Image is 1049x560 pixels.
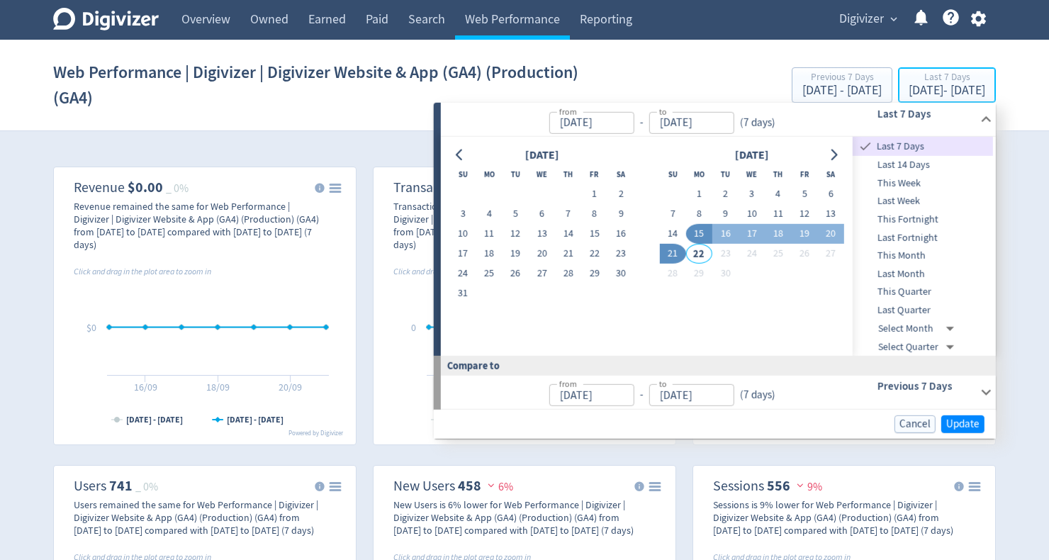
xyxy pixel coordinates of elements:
button: Previous 7 Days[DATE] - [DATE] [792,67,892,103]
th: Friday [581,164,607,184]
div: Sessions is 9% lower for Web Performance | Digivizer | Digivizer Website & App (GA4) (Production)... [713,498,958,537]
strong: $0.00 [128,178,163,197]
h1: Web Performance | Digivizer | Digivizer Website & App (GA4) (Production) (GA4) [53,50,620,121]
button: Go to previous month [449,145,470,164]
button: 21 [555,244,581,264]
th: Monday [686,164,712,184]
text: [DATE] - [DATE] [227,414,284,425]
div: Last Week [853,192,993,211]
h6: Last 7 Days [877,105,974,122]
button: 25 [476,264,503,284]
div: Users remained the same for Web Performance | Digivizer | Digivizer Website & App (GA4) (Producti... [74,498,319,537]
div: from-to(7 days)Last 7 Days [441,103,996,137]
div: [DATE] - [DATE] [909,84,985,97]
button: 29 [686,264,712,284]
button: 2 [607,184,634,204]
text: Powered by Digivizer [288,429,344,437]
span: This Quarter [853,284,993,300]
button: 7 [555,204,581,224]
button: 27 [529,264,555,284]
div: Last Fortnight [853,228,993,247]
button: 18 [476,244,503,264]
button: Go to next month [824,145,844,164]
span: Update [946,419,980,430]
div: Last 7 Days [853,137,993,156]
button: 11 [476,224,503,244]
button: 8 [686,204,712,224]
div: Select Quarter [878,337,960,356]
label: from [559,378,576,390]
th: Tuesday [503,164,529,184]
span: This Month [853,248,993,264]
button: 14 [555,224,581,244]
div: Last 14 Days [853,156,993,174]
h6: Previous 7 Days [877,378,974,395]
button: Last 7 Days[DATE]- [DATE] [898,67,996,103]
button: 28 [555,264,581,284]
strong: 458 [458,476,481,495]
div: This Week [853,174,993,193]
button: Update [941,415,985,433]
span: Last Fortnight [853,230,993,245]
button: 13 [817,204,843,224]
button: 7 [659,204,685,224]
span: This Fortnight [853,212,993,228]
th: Tuesday [712,164,739,184]
text: $0 [86,321,96,334]
button: 25 [765,244,791,264]
nav: presets [853,137,993,356]
button: 22 [686,244,712,264]
button: 6 [817,184,843,204]
th: Friday [791,164,817,184]
button: 23 [712,244,739,264]
strong: 556 [767,476,790,495]
th: Thursday [765,164,791,184]
div: This Fortnight [853,211,993,229]
button: 26 [791,244,817,264]
img: negative-performance.svg [484,480,498,491]
button: 12 [503,224,529,244]
dt: Sessions [713,477,764,495]
button: 30 [607,264,634,284]
button: 5 [791,184,817,204]
dt: Revenue [74,179,125,196]
i: Click and drag in the plot area to zoom in [393,266,531,277]
div: Last Month [853,265,993,284]
button: 24 [739,244,765,264]
button: 10 [449,224,476,244]
button: 16 [607,224,634,244]
strong: 741 [109,476,133,495]
button: 26 [503,264,529,284]
button: 21 [659,244,685,264]
th: Monday [476,164,503,184]
button: 19 [791,224,817,244]
th: Saturday [607,164,634,184]
div: [DATE] [730,146,773,165]
div: Select Month [878,319,960,337]
button: 17 [449,244,476,264]
button: 9 [712,204,739,224]
th: Sunday [449,164,476,184]
span: 6% [484,480,513,494]
span: expand_more [887,13,900,26]
button: 31 [449,284,476,303]
div: Transactions remained the same for Web Performance | Digivizer | Digivizer Website & App (GA4) (P... [393,200,639,251]
div: This Month [853,247,993,265]
div: - [634,114,649,130]
span: Last Week [853,194,993,209]
th: Sunday [659,164,685,184]
span: Last 7 Days [874,139,993,155]
button: 29 [581,264,607,284]
button: 5 [503,204,529,224]
span: This Week [853,176,993,191]
button: 22 [581,244,607,264]
div: Compare to [434,356,996,375]
div: Revenue remained the same for Web Performance | Digivizer | Digivizer Website & App (GA4) (Produc... [74,200,319,251]
dt: Users [74,477,106,495]
button: 3 [449,204,476,224]
text: 16/09 [134,381,157,393]
button: 14 [659,224,685,244]
button: 6 [529,204,555,224]
button: 1 [686,184,712,204]
button: 28 [659,264,685,284]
